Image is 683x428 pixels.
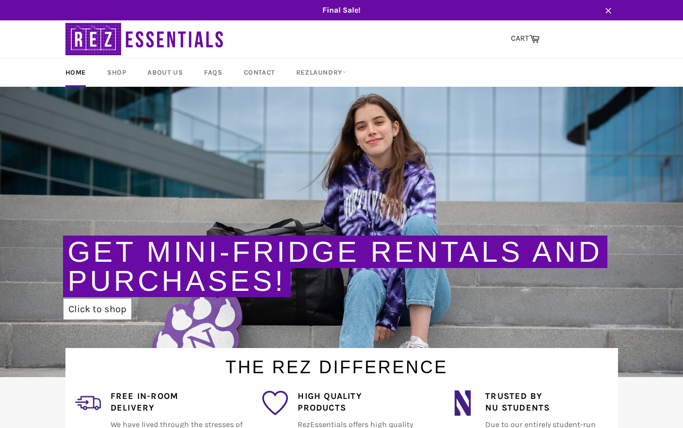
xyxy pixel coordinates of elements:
[234,58,285,87] a: Contact
[194,58,232,87] a: FAQs
[450,390,476,416] img: northwestern_wildcats_tiny.png
[68,236,603,297] a: Get Mini-Fridge Rentals and Purchases!
[111,390,243,414] h4: Free In-Room Delivery
[97,58,136,87] a: Shop
[64,299,131,319] a: Click to shop
[298,390,430,414] h4: High Quality Products
[56,5,628,16] span: Final Sale!
[75,390,101,416] img: delivery_2.png
[138,58,192,87] a: About Us
[65,20,225,58] img: RezEssentials
[262,390,288,416] img: favorite_1.png
[506,29,544,49] a: CART
[56,58,95,87] a: Home
[286,58,356,87] a: RezLaundry
[485,390,618,414] h4: Trusted by NU Students
[56,348,618,380] h1: The Rez Difference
